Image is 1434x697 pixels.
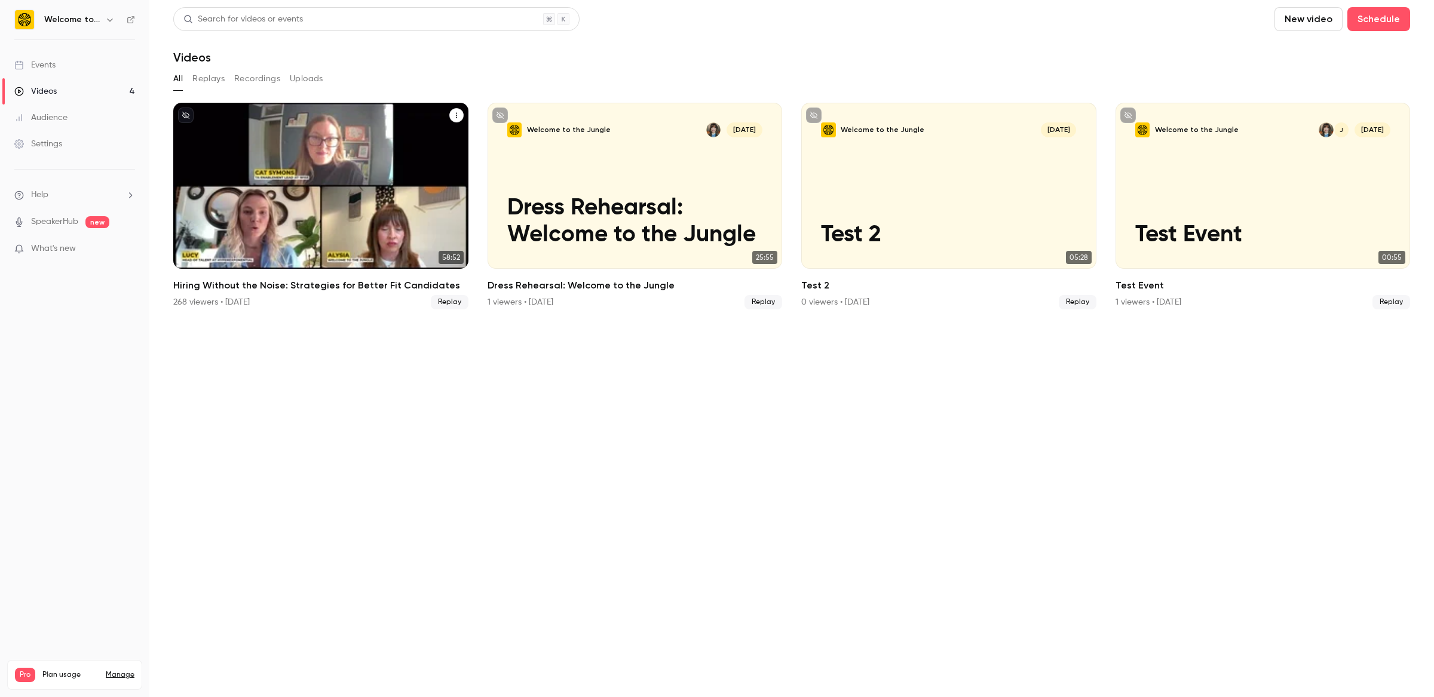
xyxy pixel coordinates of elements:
[488,278,783,293] h2: Dress Rehearsal: Welcome to the Jungle
[121,244,135,254] iframe: Noticeable Trigger
[431,295,468,309] span: Replay
[1372,295,1410,309] span: Replay
[439,251,464,264] span: 58:52
[173,278,468,293] h2: Hiring Without the Noise: Strategies for Better Fit Candidates
[173,296,250,308] div: 268 viewers • [DATE]
[14,85,57,97] div: Videos
[488,103,783,309] li: Dress Rehearsal: Welcome to the Jungle
[1066,251,1092,264] span: 05:28
[801,278,1096,293] h2: Test 2
[488,296,553,308] div: 1 viewers • [DATE]
[492,108,508,123] button: unpublished
[173,7,1410,690] section: Videos
[488,103,783,309] a: Dress Rehearsal: Welcome to the JungleWelcome to the JungleAlysia Wanczyk[DATE]Dress Rehearsal: W...
[841,125,924,135] p: Welcome to the Jungle
[1378,251,1405,264] span: 00:55
[31,216,78,228] a: SpeakerHub
[801,103,1096,309] a: Test 2Welcome to the Jungle[DATE]Test 205:28Test 20 viewers • [DATE]Replay
[821,122,836,137] img: Test 2
[14,138,62,150] div: Settings
[31,242,76,255] span: What's new
[14,59,56,71] div: Events
[801,103,1096,309] li: Test 2
[1347,7,1410,31] button: Schedule
[821,222,1076,249] p: Test 2
[192,69,225,88] button: Replays
[1041,122,1076,137] span: [DATE]
[1135,222,1390,249] p: Test Event
[15,668,35,682] span: Pro
[42,670,99,680] span: Plan usage
[173,103,468,309] li: Hiring Without the Noise: Strategies for Better Fit Candidates
[183,13,303,26] div: Search for videos or events
[14,112,68,124] div: Audience
[173,103,468,309] a: 58:52Hiring Without the Noise: Strategies for Better Fit Candidates268 viewers • [DATE]Replay
[14,189,135,201] li: help-dropdown-opener
[106,670,134,680] a: Manage
[727,122,762,137] span: [DATE]
[1333,121,1350,139] div: J
[744,295,782,309] span: Replay
[1116,103,1411,309] a: Test EventWelcome to the JungleJAlysia Wanczyk[DATE]Test Event00:55Test Event1 viewers • [DATE]Re...
[706,122,721,137] img: Alysia Wanczyk
[173,69,183,88] button: All
[1155,125,1239,135] p: Welcome to the Jungle
[173,103,1410,309] ul: Videos
[527,125,611,135] p: Welcome to the Jungle
[178,108,194,123] button: unpublished
[1355,122,1390,137] span: [DATE]
[1116,278,1411,293] h2: Test Event
[1116,103,1411,309] li: Test Event
[801,296,869,308] div: 0 viewers • [DATE]
[173,50,211,65] h1: Videos
[31,189,48,201] span: Help
[234,69,280,88] button: Recordings
[806,108,822,123] button: unpublished
[1116,296,1181,308] div: 1 viewers • [DATE]
[1319,122,1334,137] img: Alysia Wanczyk
[1120,108,1136,123] button: unpublished
[752,251,777,264] span: 25:55
[507,122,522,137] img: Dress Rehearsal: Welcome to the Jungle
[1274,7,1343,31] button: New video
[85,216,109,228] span: new
[44,14,100,26] h6: Welcome to the Jungle
[1059,295,1096,309] span: Replay
[290,69,323,88] button: Uploads
[15,10,34,29] img: Welcome to the Jungle
[1135,122,1150,137] img: Test Event
[507,195,762,248] p: Dress Rehearsal: Welcome to the Jungle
